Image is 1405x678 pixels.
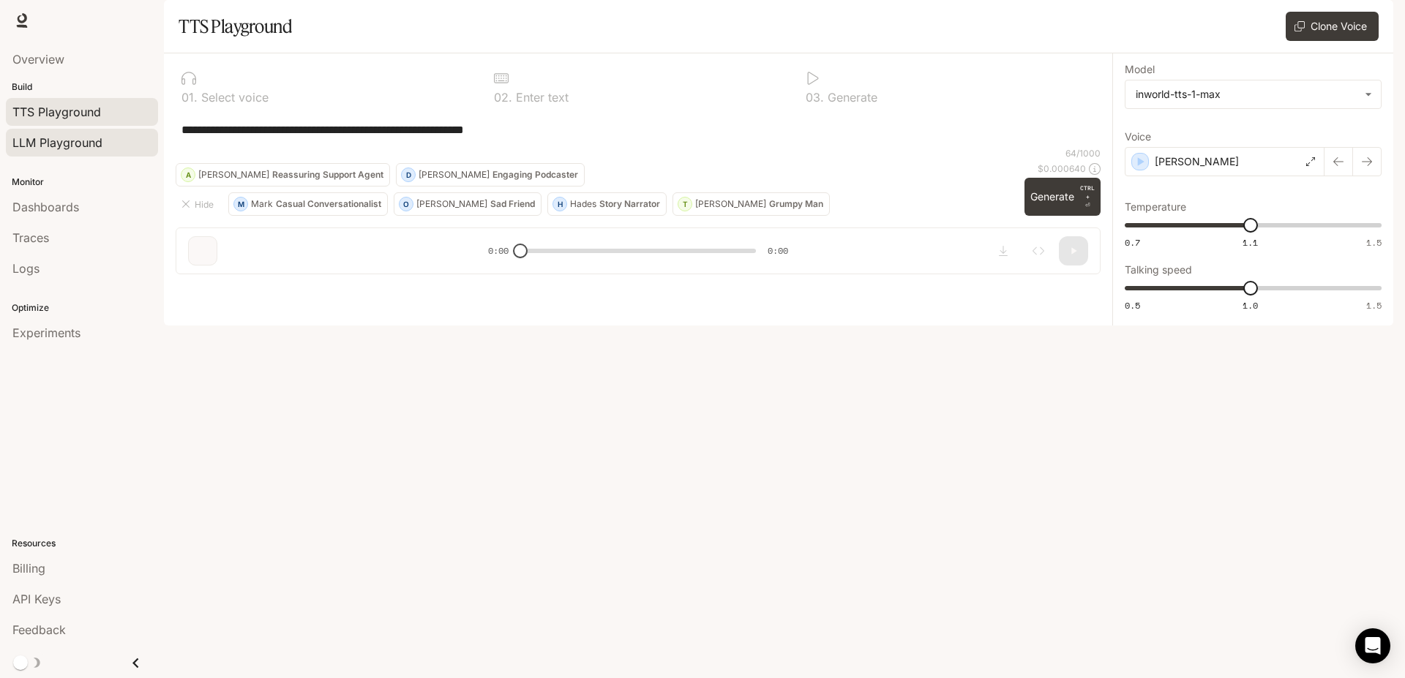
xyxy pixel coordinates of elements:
button: MMarkCasual Conversationalist [228,192,388,216]
span: 1.5 [1366,299,1382,312]
div: T [678,192,692,216]
div: inworld-tts-1-max [1136,87,1357,102]
p: Mark [251,200,273,208]
p: Sad Friend [490,200,535,208]
p: Reassuring Support Agent [272,170,383,179]
p: Grumpy Man [769,200,823,208]
button: Hide [176,192,222,216]
p: 0 2 . [494,91,512,103]
button: A[PERSON_NAME]Reassuring Support Agent [176,163,390,187]
span: 1.1 [1243,236,1258,249]
span: 1.0 [1243,299,1258,312]
p: 0 1 . [181,91,198,103]
p: [PERSON_NAME] [419,170,490,179]
button: HHadesStory Narrator [547,192,667,216]
p: Talking speed [1125,265,1192,275]
div: inworld-tts-1-max [1125,80,1381,108]
button: Clone Voice [1286,12,1379,41]
p: Story Narrator [599,200,660,208]
span: 1.5 [1366,236,1382,249]
p: Generate [824,91,877,103]
p: Voice [1125,132,1151,142]
p: Engaging Podcaster [492,170,578,179]
p: [PERSON_NAME] [198,170,269,179]
span: 0.5 [1125,299,1140,312]
button: T[PERSON_NAME]Grumpy Man [672,192,830,216]
h1: TTS Playground [179,12,292,41]
button: O[PERSON_NAME]Sad Friend [394,192,542,216]
p: Casual Conversationalist [276,200,381,208]
div: O [400,192,413,216]
p: [PERSON_NAME] [695,200,766,208]
p: 0 3 . [806,91,824,103]
p: Hades [570,200,596,208]
button: GenerateCTRL +⏎ [1024,178,1101,216]
div: A [181,163,195,187]
p: Select voice [198,91,269,103]
button: D[PERSON_NAME]Engaging Podcaster [396,163,585,187]
span: 0.7 [1125,236,1140,249]
p: CTRL + [1080,184,1095,201]
div: H [553,192,566,216]
p: Model [1125,64,1155,75]
p: $ 0.000640 [1038,162,1086,175]
p: ⏎ [1080,184,1095,210]
p: [PERSON_NAME] [1155,154,1239,169]
div: Open Intercom Messenger [1355,628,1390,663]
p: 64 / 1000 [1065,147,1101,159]
div: M [234,192,247,216]
div: D [402,163,415,187]
p: Enter text [512,91,569,103]
p: [PERSON_NAME] [416,200,487,208]
p: Temperature [1125,202,1186,212]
